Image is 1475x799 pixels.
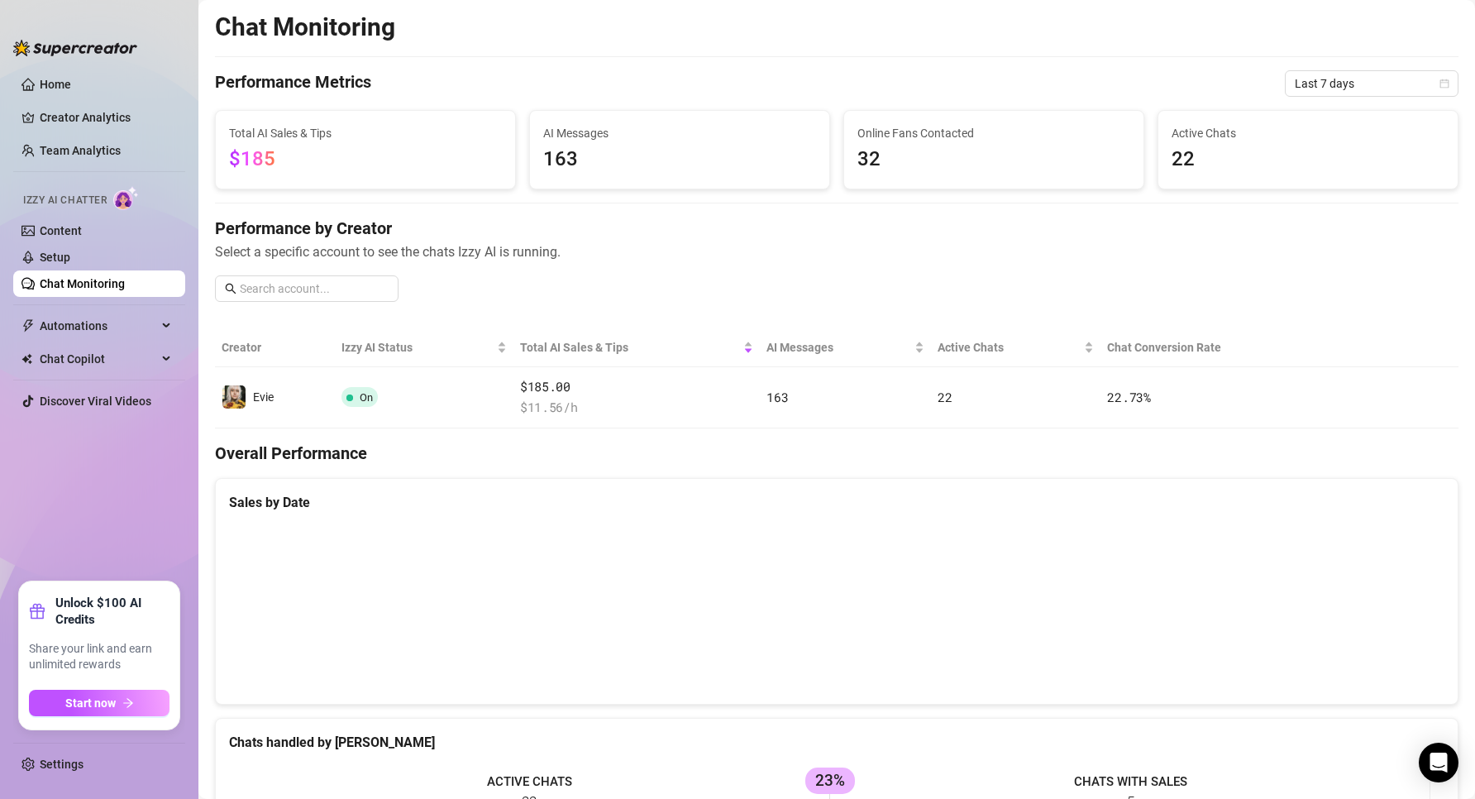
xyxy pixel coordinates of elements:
[857,144,1130,175] span: 32
[335,328,513,367] th: Izzy AI Status
[225,283,236,294] span: search
[513,328,761,367] th: Total AI Sales & Tips
[229,147,275,170] span: $185
[21,319,35,333] span: thunderbolt
[1107,389,1150,405] span: 22.73 %
[341,338,494,356] span: Izzy AI Status
[215,328,335,367] th: Creator
[122,697,134,709] span: arrow-right
[40,758,84,771] a: Settings
[29,603,45,620] span: gift
[40,346,157,372] span: Chat Copilot
[215,12,395,43] h2: Chat Monitoring
[760,328,931,367] th: AI Messages
[40,313,157,339] span: Automations
[40,104,172,131] a: Creator Analytics
[520,398,754,418] span: $ 11.56 /h
[40,78,71,91] a: Home
[215,442,1458,465] h4: Overall Performance
[1419,743,1458,782] div: Open Intercom Messenger
[543,144,816,175] span: 163
[938,338,1081,356] span: Active Chats
[360,391,373,404] span: On
[13,40,137,56] img: logo-BBDzfeDw.svg
[29,690,169,716] button: Start nowarrow-right
[543,124,816,142] span: AI Messages
[29,641,169,673] span: Share your link and earn unlimited rewards
[1295,71,1449,96] span: Last 7 days
[1100,328,1334,367] th: Chat Conversion Rate
[40,277,125,290] a: Chat Monitoring
[1439,79,1449,89] span: calendar
[222,385,246,409] img: Evie
[215,242,1458,262] span: Select a specific account to see the chats Izzy AI is running.
[931,328,1100,367] th: Active Chats
[1172,124,1444,142] span: Active Chats
[938,389,952,405] span: 22
[229,492,1444,513] div: Sales by Date
[23,193,107,208] span: Izzy AI Chatter
[215,217,1458,240] h4: Performance by Creator
[40,144,121,157] a: Team Analytics
[113,186,139,210] img: AI Chatter
[40,395,151,408] a: Discover Viral Videos
[253,390,274,404] span: Evie
[766,338,911,356] span: AI Messages
[1172,144,1444,175] span: 22
[857,124,1130,142] span: Online Fans Contacted
[215,70,371,97] h4: Performance Metrics
[55,595,169,628] strong: Unlock $100 AI Credits
[229,732,1444,753] div: Chats handled by [PERSON_NAME]
[229,124,502,142] span: Total AI Sales & Tips
[520,377,754,397] span: $185.00
[520,338,741,356] span: Total AI Sales & Tips
[240,280,389,298] input: Search account...
[40,224,82,237] a: Content
[65,696,116,710] span: Start now
[40,251,70,264] a: Setup
[766,389,788,405] span: 163
[21,353,32,365] img: Chat Copilot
